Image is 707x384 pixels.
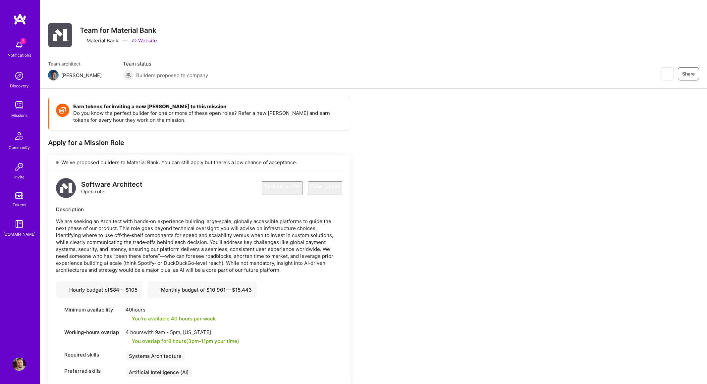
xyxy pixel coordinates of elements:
div: Artificial Intelligence (AI) [126,367,192,377]
div: Material Bank [80,37,118,44]
p: Do you know the perfect builder for one or more of these open roles? Refer a new [PERSON_NAME] an... [73,110,343,123]
button: Refer a peer [308,181,342,195]
i: icon Mail [104,72,110,78]
a: User Avatar [11,358,27,371]
div: Monthly budget of $ 10,901 — $ 15,443 [153,286,252,293]
p: We are seeking an Architect with hands‑on experience building large‑scale, globally accessible pl... [56,218,342,273]
div: Community [9,144,30,151]
span: Team architect [48,60,110,67]
div: You're available 40 hours per week [126,315,216,322]
div: Tokens [13,201,26,208]
i: icon Tag [56,352,61,357]
span: 9am - 5pm , [154,329,183,335]
i: icon Tag [56,368,61,373]
img: guide book [13,217,26,231]
a: Website [132,37,157,44]
i: icon World [56,330,61,335]
img: tokens [15,192,23,199]
img: logo [56,178,76,198]
div: Software Architect [81,181,142,188]
div: Systems Architecture [126,351,185,361]
div: Working-hours overlap [56,329,122,336]
i: icon Cash [61,287,66,292]
div: Hourly budget of $ 84 — $ 105 [61,286,137,293]
img: Token icon [56,104,69,117]
div: Preferred skills [56,367,122,374]
button: Share [678,67,699,80]
div: We've proposed builders to Material Bank. You can still apply but there's a low chance of accepta... [48,155,350,170]
img: Team Architect [48,70,59,80]
span: Team status [123,60,208,67]
img: Invite [13,160,26,173]
div: Minimum availability [56,306,122,313]
i: icon EyeClosed [664,71,670,76]
div: Description [56,206,342,213]
div: 40 hours [126,306,216,313]
h3: Team for Material Bank [80,26,157,34]
i: icon Check [126,339,131,344]
span: Builders proposed to company [136,72,208,79]
div: Invite [14,173,25,180]
img: bell [13,38,26,52]
i: icon Check [126,316,131,321]
i: icon CompanyGray [80,38,85,43]
div: Missions [11,112,27,119]
div: You overlap for 8 hours ( your time) [132,338,239,345]
div: Discovery [10,82,29,89]
span: 3pm - 11pm [188,338,213,344]
button: Request to join [262,181,302,195]
div: Open role [81,181,142,195]
img: Builders proposed to company [123,70,134,80]
span: Share [682,71,695,77]
div: 4 hours with [US_STATE] [126,329,239,336]
div: [PERSON_NAME] [61,72,102,79]
img: logo [13,13,27,25]
div: Apply for a Mission Role [48,138,350,147]
i: icon Cash [153,287,158,292]
i: icon Clock [56,307,61,312]
h4: Earn tokens for inviting a new [PERSON_NAME] to this mission [73,104,343,110]
div: [DOMAIN_NAME] [3,231,35,238]
img: discovery [13,69,26,82]
div: Notifications [8,52,31,59]
div: Required skills [56,351,122,358]
img: teamwork [13,99,26,112]
img: Company Logo [48,23,72,47]
img: User Avatar [13,358,26,371]
span: 3 [21,38,26,44]
img: Community [11,128,27,144]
